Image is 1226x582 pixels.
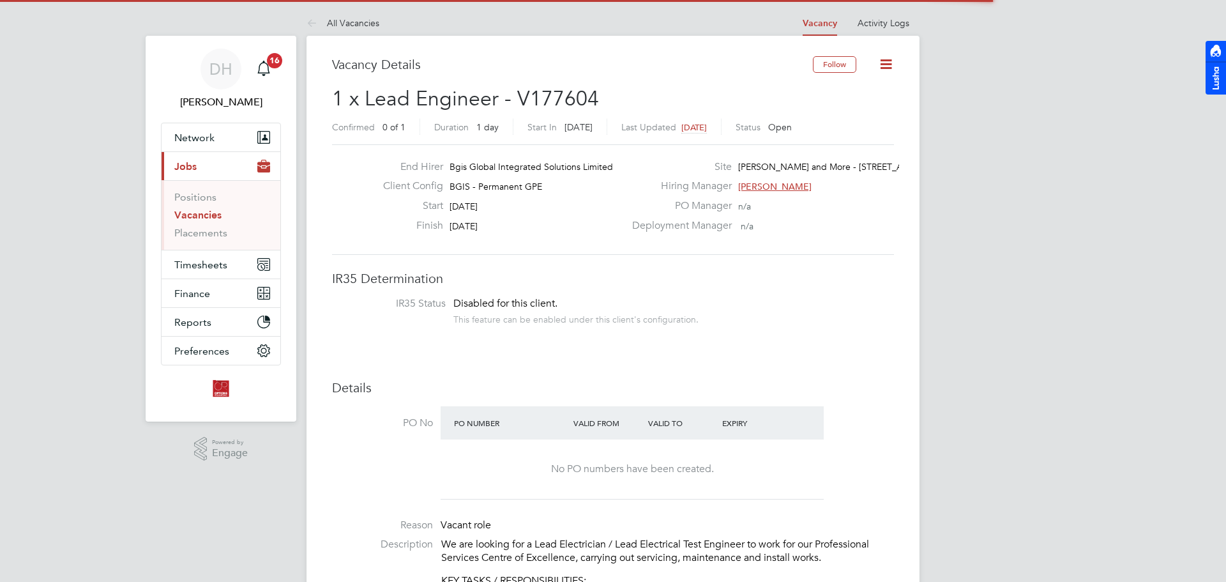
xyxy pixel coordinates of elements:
span: 0 of 1 [382,121,405,133]
span: 1 day [476,121,499,133]
span: Finance [174,287,210,300]
label: Start [373,199,443,213]
button: Preferences [162,337,280,365]
button: Finance [162,279,280,307]
span: 16 [267,53,282,68]
nav: Main navigation [146,36,296,422]
span: [DATE] [450,220,478,232]
h3: Vacancy Details [332,56,813,73]
button: Follow [813,56,856,73]
span: Timesheets [174,259,227,271]
span: Powered by [212,437,248,448]
span: Preferences [174,345,229,357]
div: Valid To [645,411,720,434]
div: No PO numbers have been created. [453,463,811,476]
span: Open [768,121,792,133]
label: PO No [332,417,433,430]
label: Deployment Manager [624,219,732,233]
span: Daniel Hobbs [161,95,281,110]
a: Powered byEngage [194,437,248,461]
button: Reports [162,308,280,336]
label: Description [332,538,433,551]
span: [DATE] [564,121,593,133]
a: 16 [251,49,276,89]
a: Go to home page [161,378,281,399]
span: 1 x Lead Engineer - V177604 [332,86,599,111]
a: All Vacancies [306,17,379,29]
span: Network [174,132,215,144]
a: Vacancies [174,209,222,221]
label: IR35 Status [345,297,446,310]
a: Positions [174,191,216,203]
span: [DATE] [450,201,478,212]
span: Jobs [174,160,197,172]
label: Duration [434,121,469,133]
a: Placements [174,227,227,239]
div: This feature can be enabled under this client's configuration. [453,310,699,325]
span: Bgis Global Integrated Solutions Limited [450,161,613,172]
span: n/a [741,220,753,232]
label: Client Config [373,180,443,193]
span: BGIS - Permanent GPE [450,181,542,192]
label: Last Updated [621,121,676,133]
span: [DATE] [681,122,707,133]
label: End Hirer [373,160,443,174]
label: Start In [527,121,557,133]
span: Disabled for this client. [453,297,557,310]
span: Engage [212,448,248,459]
label: Site [624,160,732,174]
a: Activity Logs [858,17,909,29]
a: DH[PERSON_NAME] [161,49,281,110]
h3: IR35 Determination [332,270,894,287]
div: Valid From [570,411,645,434]
div: Jobs [162,180,280,250]
button: Network [162,123,280,151]
button: Timesheets [162,250,280,279]
span: Vacant role [441,519,491,532]
label: Hiring Manager [624,180,732,193]
p: We are looking for a Lead Electrician / Lead Electrical Test Engineer to work for our Professiona... [441,538,894,565]
h3: Details [332,379,894,396]
span: [PERSON_NAME] [738,181,812,192]
span: [PERSON_NAME] and More - [STREET_ADDRESS]… [738,161,948,172]
span: DH [209,61,232,77]
span: Reports [174,316,211,328]
div: Expiry [719,411,794,434]
a: Vacancy [803,18,837,29]
span: n/a [738,201,751,212]
label: Confirmed [332,121,375,133]
button: Jobs [162,152,280,180]
img: optionsresourcing-logo-retina.png [211,378,231,399]
label: PO Manager [624,199,732,213]
label: Finish [373,219,443,233]
div: PO Number [451,411,570,434]
label: Reason [332,519,433,532]
label: Status [736,121,761,133]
